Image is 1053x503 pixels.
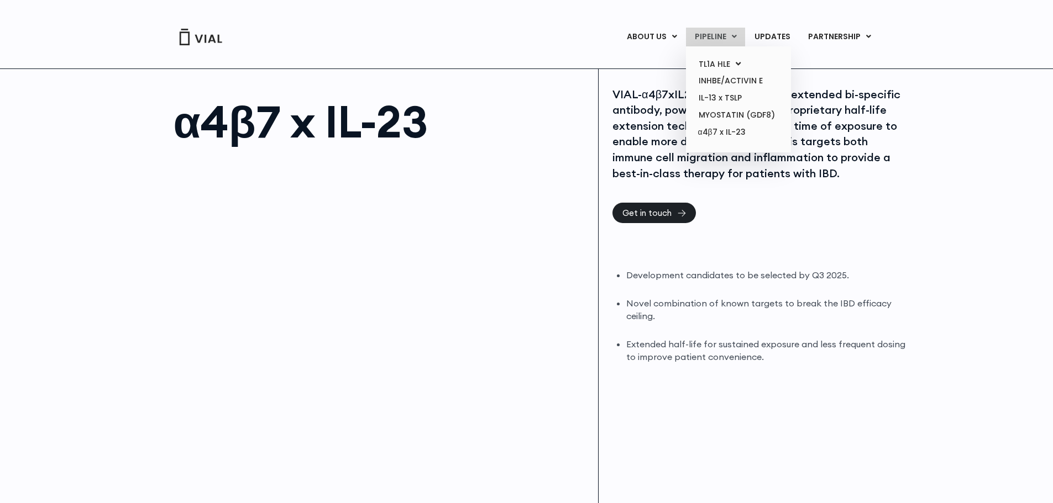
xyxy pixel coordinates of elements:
[626,269,908,282] li: Development candidates to be selected by Q3 2025.
[174,99,588,144] h1: α4β7 x IL-23
[618,28,685,46] a: ABOUT USMenu Toggle
[626,338,908,363] li: Extended half-life for sustained exposure and less frequent dosing to improve patient convenience.
[690,89,787,107] a: IL-13 x TSLP
[690,72,787,89] a: INHBE/ACTIVIN E
[612,203,696,223] a: Get in touch
[626,297,908,322] li: Novel combination of known targets to break the IBD efficacy ceiling.
[612,87,908,182] div: VIAL-α4β7xIL23-HLE is a half-life extended bi-specific antibody, powered by VIAL-HLE proprietary ...
[746,28,799,46] a: UPDATES
[686,28,745,46] a: PIPELINEMenu Toggle
[799,28,880,46] a: PARTNERSHIPMenu Toggle
[179,29,223,45] img: Vial Logo
[690,107,787,124] a: MYOSTATIN (GDF8)
[690,124,787,141] a: α4β7 x IL-23
[622,209,672,217] span: Get in touch
[690,56,787,73] a: TL1A HLEMenu Toggle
